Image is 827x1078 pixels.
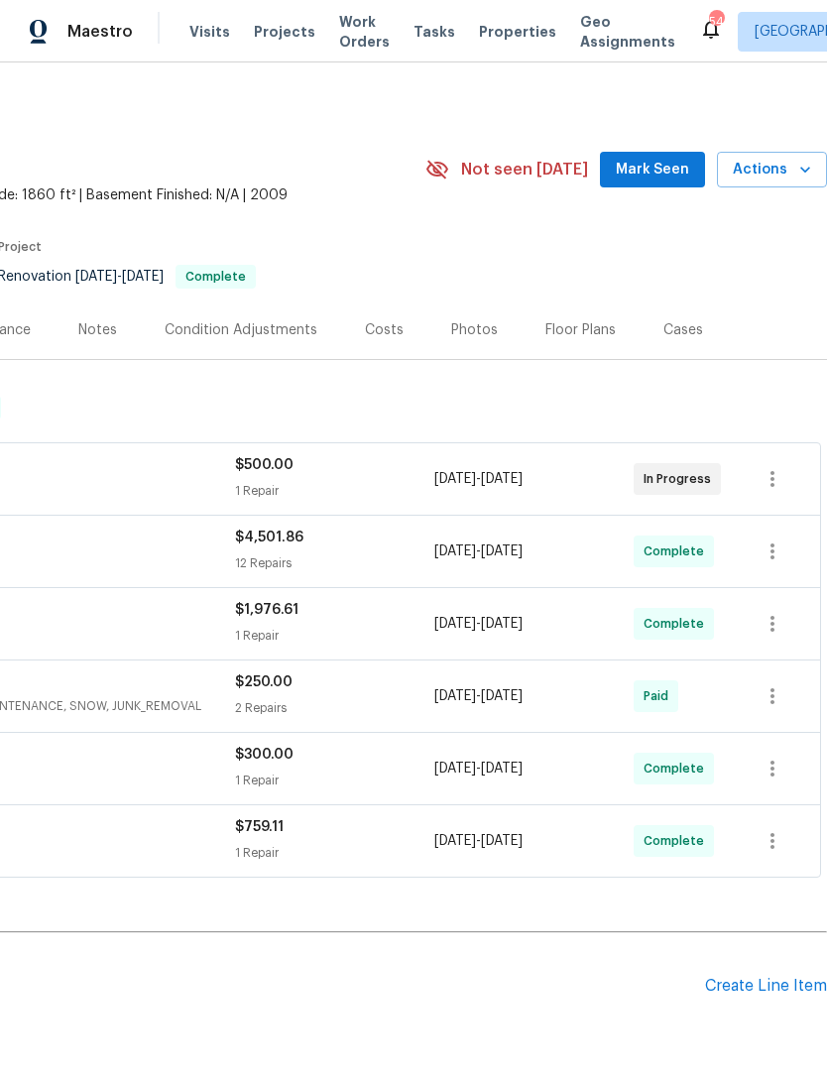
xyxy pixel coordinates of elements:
[235,603,298,617] span: $1,976.61
[165,320,317,340] div: Condition Adjustments
[365,320,404,340] div: Costs
[235,748,294,762] span: $300.00
[434,762,476,776] span: [DATE]
[67,22,133,42] span: Maestro
[434,759,523,779] span: -
[481,834,523,848] span: [DATE]
[235,771,434,790] div: 1 Repair
[434,472,476,486] span: [DATE]
[451,320,498,340] div: Photos
[189,22,230,42] span: Visits
[644,541,712,561] span: Complete
[235,531,303,544] span: $4,501.86
[434,831,523,851] span: -
[580,12,675,52] span: Geo Assignments
[235,553,434,573] div: 12 Repairs
[481,617,523,631] span: [DATE]
[235,820,284,834] span: $759.11
[644,759,712,779] span: Complete
[600,152,705,188] button: Mark Seen
[235,481,434,501] div: 1 Repair
[461,160,588,180] span: Not seen [DATE]
[75,270,164,284] span: -
[481,472,523,486] span: [DATE]
[434,541,523,561] span: -
[413,25,455,39] span: Tasks
[434,617,476,631] span: [DATE]
[235,698,434,718] div: 2 Repairs
[235,675,293,689] span: $250.00
[644,469,719,489] span: In Progress
[705,977,827,996] div: Create Line Item
[254,22,315,42] span: Projects
[434,834,476,848] span: [DATE]
[235,458,294,472] span: $500.00
[78,320,117,340] div: Notes
[434,469,523,489] span: -
[479,22,556,42] span: Properties
[434,544,476,558] span: [DATE]
[733,158,811,182] span: Actions
[235,626,434,646] div: 1 Repair
[616,158,689,182] span: Mark Seen
[481,762,523,776] span: [DATE]
[434,689,476,703] span: [DATE]
[235,843,434,863] div: 1 Repair
[481,544,523,558] span: [DATE]
[644,614,712,634] span: Complete
[434,614,523,634] span: -
[717,152,827,188] button: Actions
[709,12,723,32] div: 54
[177,271,254,283] span: Complete
[545,320,616,340] div: Floor Plans
[481,689,523,703] span: [DATE]
[663,320,703,340] div: Cases
[75,270,117,284] span: [DATE]
[122,270,164,284] span: [DATE]
[339,12,390,52] span: Work Orders
[434,686,523,706] span: -
[644,831,712,851] span: Complete
[644,686,676,706] span: Paid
